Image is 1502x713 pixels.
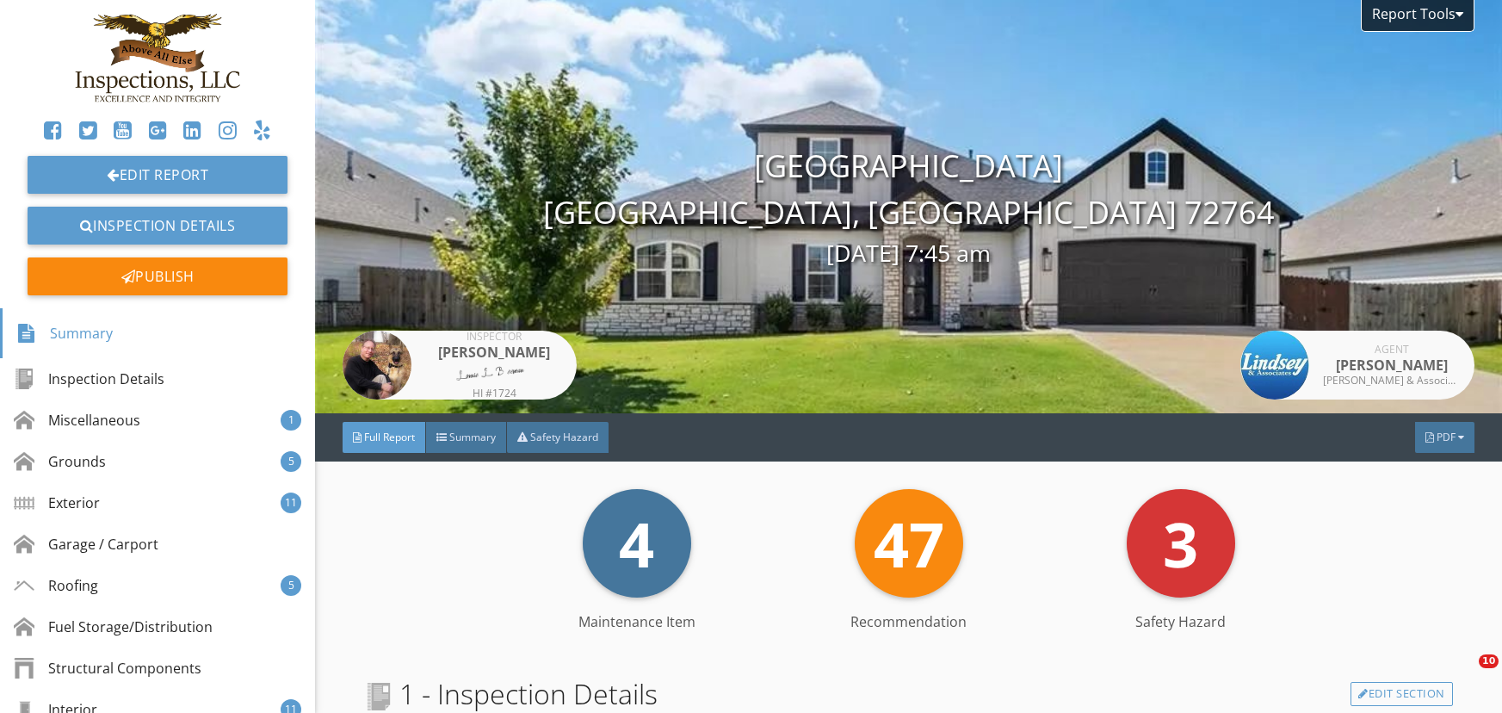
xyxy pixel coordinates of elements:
span: Safety Hazard [530,430,598,444]
div: Structural Components [14,658,201,679]
div: Safety Hazard [1045,611,1317,632]
span: 3 [1163,501,1198,586]
div: Recommendation [773,611,1045,632]
a: Inspector [PERSON_NAME] HI #1724 [343,331,577,400]
div: Maintenance Item [501,611,773,632]
a: Inspection Details [28,207,287,245]
div: Fuel Storage/Distribution [14,617,213,637]
span: 4 [619,501,654,586]
div: Summary [16,319,113,348]
div: [PERSON_NAME] & Associates [1323,375,1461,386]
div: 1 [281,410,301,431]
div: Grounds [14,451,106,472]
img: Home_Inspector_Lonnie_BeemanII.png [454,363,535,383]
div: 5 [281,575,301,596]
div: Miscellaneous [14,410,140,431]
span: Summary [449,430,496,444]
div: [PERSON_NAME] [1323,355,1461,375]
div: Publish [28,257,287,295]
img: pet_partner_bus_photo.jpg [343,331,411,400]
div: Agent [1323,344,1461,355]
iframe: Intercom live chat [1443,654,1485,696]
div: [PERSON_NAME] [425,342,563,363]
span: PDF [1437,430,1456,444]
div: Garage / Carport [14,534,158,555]
div: Exterior [14,493,100,513]
span: Full Report [364,430,415,444]
span: 10 [1479,654,1499,668]
div: Inspection Details [14,369,164,389]
div: 11 [281,493,301,513]
div: [DATE] 7:45 am [315,236,1502,271]
div: HI #1724 [425,388,563,399]
div: [GEOGRAPHIC_DATA] [GEOGRAPHIC_DATA], [GEOGRAPHIC_DATA] 72764 [315,143,1502,271]
a: Edit Section [1351,682,1453,706]
a: Edit Report [28,156,287,194]
span: 47 [874,501,944,586]
img: data [1240,331,1309,400]
div: Roofing [14,575,98,596]
div: Inspector [425,332,563,342]
div: 5 [281,451,301,472]
img: without_watermark.jpg [75,14,240,104]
